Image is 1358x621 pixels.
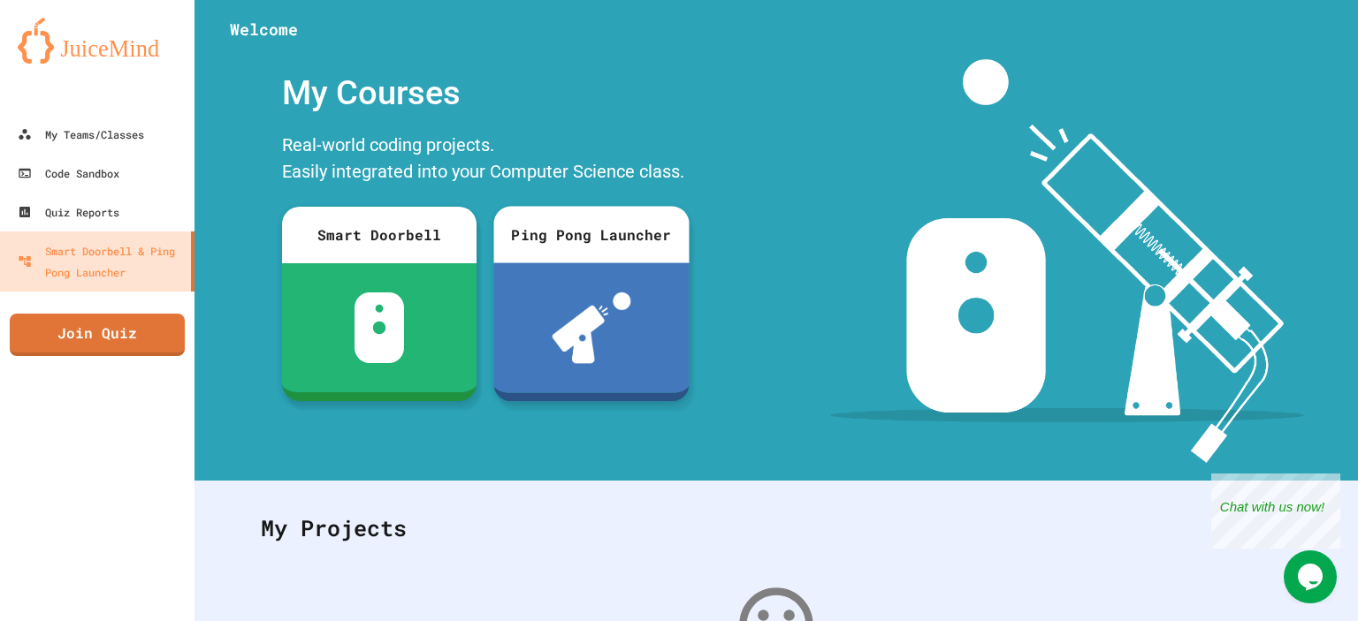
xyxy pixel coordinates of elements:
[243,494,1309,563] div: My Projects
[18,201,119,223] div: Quiz Reports
[273,127,698,193] div: Real-world coding projects. Easily integrated into your Computer Science class.
[1284,550,1340,603] iframe: chat widget
[18,163,119,184] div: Code Sandbox
[1211,473,1340,549] iframe: chat widget
[10,314,185,356] a: Join Quiz
[18,18,177,64] img: logo-orange.svg
[18,124,144,145] div: My Teams/Classes
[552,292,630,363] img: ppl-with-ball.png
[355,292,405,363] img: sdb-white.svg
[18,240,184,283] div: Smart Doorbell & Ping Pong Launcher
[282,207,477,263] div: Smart Doorbell
[273,59,698,127] div: My Courses
[830,59,1304,463] img: banner-image-my-projects.png
[493,206,689,262] div: Ping Pong Launcher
